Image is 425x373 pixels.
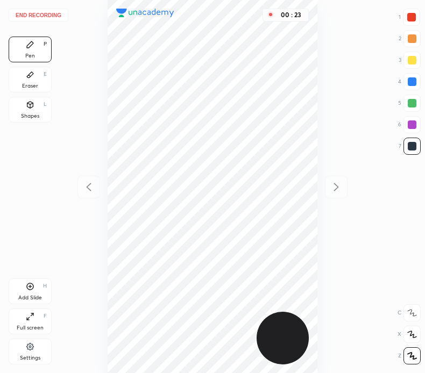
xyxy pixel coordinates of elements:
[399,30,421,47] div: 2
[398,304,421,321] div: C
[43,283,47,289] div: H
[399,138,421,155] div: 7
[398,347,421,364] div: Z
[399,9,420,26] div: 1
[44,71,47,77] div: E
[398,95,421,112] div: 5
[18,295,42,300] div: Add Slide
[22,83,38,89] div: Eraser
[17,325,44,331] div: Full screen
[21,113,39,119] div: Shapes
[25,53,35,59] div: Pen
[44,102,47,107] div: L
[399,52,421,69] div: 3
[398,73,421,90] div: 4
[9,9,68,21] button: End recording
[398,116,421,133] div: 6
[278,11,304,19] div: 00 : 23
[44,313,47,319] div: F
[116,9,174,17] img: logo.38c385cc.svg
[44,41,47,47] div: P
[398,326,421,343] div: X
[20,355,40,361] div: Settings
